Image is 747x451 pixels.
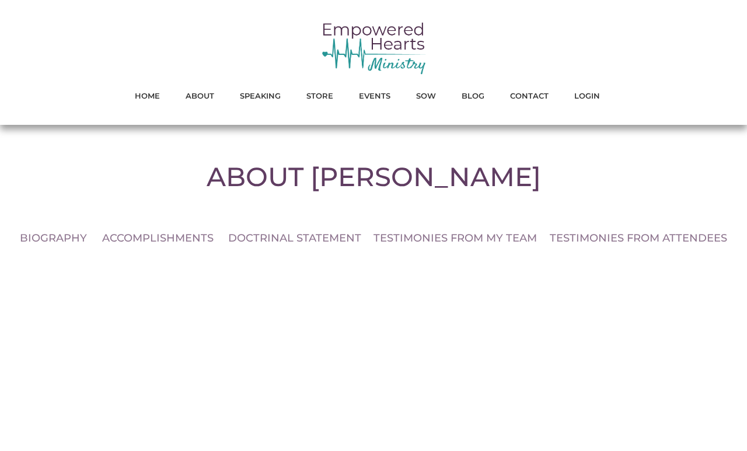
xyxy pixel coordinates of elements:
a: EVENTS [359,88,390,103]
a: BLOG [462,88,484,103]
a: Biography [20,232,87,244]
a: Testimonies from my team [373,232,537,244]
a: accomplishments [102,232,214,244]
a: STORE [306,88,333,103]
a: CONTACT [510,88,549,103]
a: SPEAKING [240,88,281,103]
p: About [PERSON_NAME] [12,154,735,209]
a: SOW [416,88,436,103]
a: HOME [135,88,160,103]
a: Doctrinal Statement [228,232,361,244]
a: testimonies from attendees [550,232,727,244]
a: LOGIN [574,88,600,103]
a: ABOUT [186,88,214,103]
img: empowered hearts ministry [321,20,426,75]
